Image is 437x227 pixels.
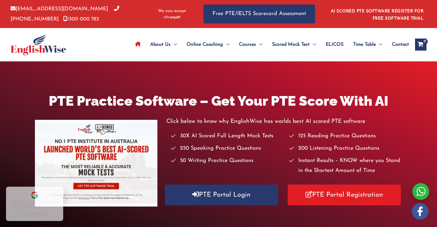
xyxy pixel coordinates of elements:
[187,34,223,55] span: Online Coaching
[145,34,182,55] a: About UsMenu Toggle
[171,131,284,141] li: 30X AI Scored Full Length Mock Tests
[326,34,343,55] span: ELICOS
[256,34,262,55] span: Menu Toggle
[164,16,180,19] img: Afterpay-Logo
[158,8,186,14] span: We now accept
[166,117,402,126] p: Click below to know why EnglishWise has worlds best AI scored PTE software
[289,156,402,176] li: Instant Results – KNOW where you Stand in the Shortest Amount of Time
[35,120,157,207] img: pte-institute-main
[35,92,402,110] h1: PTE Practice Software – Get Your PTE Score With AI
[289,144,402,154] li: 200 Listening Practice Questions
[415,39,426,51] a: View Shopping Cart, empty
[130,34,409,55] nav: Site Navigation: Main Menu
[171,144,284,154] li: 250 Speaking Practice Questions
[288,185,401,205] a: PTE Portal Registration
[331,9,424,21] a: AI SCORED PTE SOFTWARE REGISTER FOR FREE SOFTWARE TRIAL
[272,34,310,55] span: Scored Mock Test
[348,34,387,55] a: Time TableMenu Toggle
[412,203,429,220] img: white-facebook.png
[63,17,99,22] a: 1300 000 783
[376,34,382,55] span: Menu Toggle
[239,34,256,55] span: Courses
[387,34,409,55] a: Contact
[203,5,315,23] a: Free PTE/IELTS Scorecard Assessment
[310,34,316,55] span: Menu Toggle
[165,185,278,205] a: PTE Portal Login
[223,34,229,55] span: Menu Toggle
[327,4,426,24] aside: Header Widget 1
[11,6,119,21] a: [PHONE_NUMBER]
[234,34,267,55] a: CoursesMenu Toggle
[171,156,284,166] li: 50 Writing Practice Questions
[267,34,321,55] a: Scored Mock TestMenu Toggle
[182,34,234,55] a: Online CoachingMenu Toggle
[171,34,177,55] span: Menu Toggle
[321,34,348,55] a: ELICOS
[353,34,376,55] span: Time Table
[392,34,409,55] span: Contact
[150,34,171,55] span: About Us
[11,34,66,55] img: cropped-ew-logo
[11,6,108,11] a: [EMAIL_ADDRESS][DOMAIN_NAME]
[289,131,402,141] li: 125 Reading Practice Questions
